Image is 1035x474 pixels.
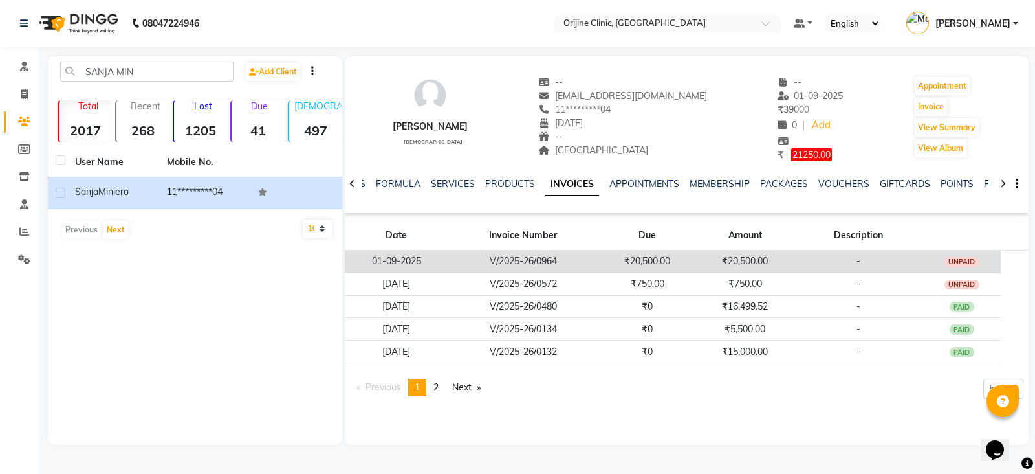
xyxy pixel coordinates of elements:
[538,144,648,156] span: [GEOGRAPHIC_DATA]
[60,62,234,82] input: Search by Name/Mobile/Email/Code
[116,122,170,139] strong: 268
[345,250,448,273] td: 01-09-2025
[350,379,488,396] nav: Pagination
[538,76,563,88] span: --
[950,302,974,312] div: PAID
[545,173,599,196] a: INVOICES
[696,221,794,251] th: Amount
[950,324,974,335] div: PAID
[609,178,679,190] a: APPOINTMENTS
[33,5,122,41] img: logo
[598,221,696,251] th: Due
[365,381,401,393] span: Previous
[376,178,420,190] a: FORMULA
[856,300,860,312] span: -
[431,178,475,190] a: SERVICES
[98,186,129,198] span: Miniero
[142,5,199,41] b: 08047224946
[906,12,929,34] img: Meenakshi Dikonda
[981,422,1022,461] iframe: chat widget
[950,347,974,357] div: PAID
[415,381,420,393] span: 1
[944,257,979,267] div: UNPAID
[411,76,450,115] img: avatar
[448,318,598,341] td: V/2025-26/0134
[122,100,170,112] p: Recent
[696,273,794,295] td: ₹750.00
[448,273,598,295] td: V/2025-26/0572
[810,117,833,135] a: Add
[944,280,979,290] div: UNPAID
[778,149,783,161] span: ₹
[778,104,809,115] span: 39000
[778,76,802,88] span: --
[760,178,808,190] a: PACKAGES
[856,278,860,289] span: -
[159,148,251,177] th: Mobile No.
[538,90,707,102] span: [EMAIL_ADDRESS][DOMAIN_NAME]
[294,100,343,112] p: [DEMOGRAPHIC_DATA]
[538,117,583,129] span: [DATE]
[393,120,468,133] div: [PERSON_NAME]
[598,250,696,273] td: ₹20,500.00
[856,346,860,357] span: -
[59,122,113,139] strong: 2017
[791,148,832,161] span: 21250.00
[856,323,860,335] span: -
[794,221,923,251] th: Description
[433,381,439,393] span: 2
[75,186,98,198] span: Sanja
[234,100,285,112] p: Due
[778,119,797,131] span: 0
[598,295,696,318] td: ₹0
[232,122,285,139] strong: 41
[345,295,448,318] td: [DATE]
[915,77,970,95] button: Appointment
[67,148,159,177] th: User Name
[598,341,696,363] td: ₹0
[818,178,869,190] a: VOUCHERS
[915,139,966,157] button: View Album
[448,341,598,363] td: V/2025-26/0132
[103,221,128,239] button: Next
[598,273,696,295] td: ₹750.00
[915,98,947,116] button: Invoice
[696,318,794,341] td: ₹5,500.00
[289,122,343,139] strong: 497
[690,178,750,190] a: MEMBERSHIP
[598,318,696,341] td: ₹0
[345,341,448,363] td: [DATE]
[696,341,794,363] td: ₹15,000.00
[345,273,448,295] td: [DATE]
[915,119,979,137] button: View Summary
[64,100,113,112] p: Total
[941,178,974,190] a: POINTS
[448,221,598,251] th: Invoice Number
[448,295,598,318] td: V/2025-26/0480
[174,122,228,139] strong: 1205
[880,178,930,190] a: GIFTCARDS
[984,178,1016,190] a: FORMS
[345,318,448,341] td: [DATE]
[538,131,563,142] span: --
[696,250,794,273] td: ₹20,500.00
[404,139,463,145] span: [DEMOGRAPHIC_DATA]
[935,17,1010,30] span: [PERSON_NAME]
[448,250,598,273] td: V/2025-26/0964
[802,119,805,132] span: |
[856,255,860,267] span: -
[446,379,487,396] a: Next
[179,100,228,112] p: Lost
[696,295,794,318] td: ₹16,499.52
[485,178,535,190] a: PRODUCTS
[246,63,300,81] a: Add Client
[778,90,844,102] span: 01-09-2025
[345,221,448,251] th: Date
[778,104,783,115] span: ₹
